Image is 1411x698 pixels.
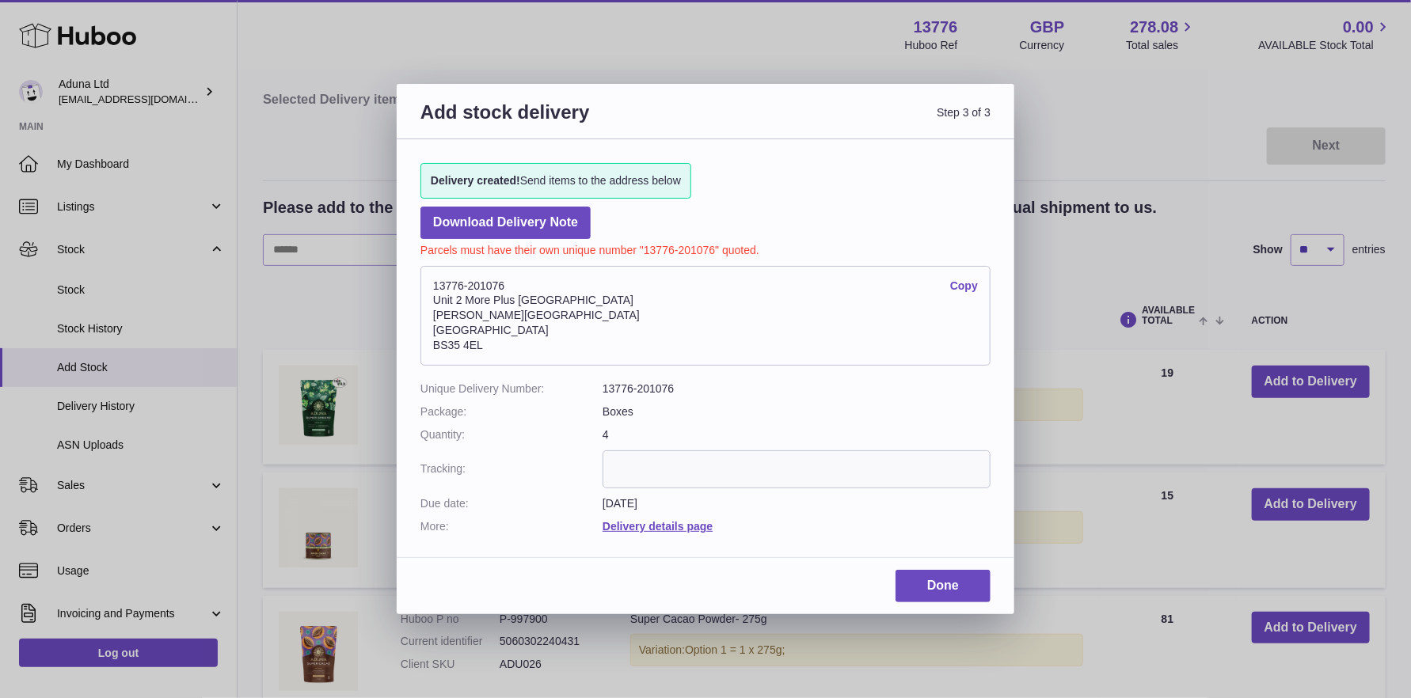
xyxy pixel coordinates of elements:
a: Download Delivery Note [420,207,591,239]
dt: Due date: [420,496,603,511]
dt: Package: [420,404,603,419]
dd: 4 [603,427,991,442]
dd: [DATE] [603,496,991,511]
dt: Unique Delivery Number: [420,381,603,396]
dt: Tracking: [420,450,603,488]
a: Delivery details page [603,520,713,533]
p: Parcels must have their own unique number "13776-201076" quoted. [420,239,991,258]
a: Copy [950,279,978,294]
dt: More: [420,519,603,534]
span: Step 3 of 3 [705,100,991,143]
address: 13776-201076 Unit 2 More Plus [GEOGRAPHIC_DATA] [PERSON_NAME][GEOGRAPHIC_DATA] [GEOGRAPHIC_DATA] ... [420,266,991,366]
a: Done [896,570,991,602]
h3: Add stock delivery [420,100,705,143]
dd: 13776-201076 [603,381,991,396]
dt: Quantity: [420,427,603,442]
span: Send items to the address below [431,173,681,188]
dd: Boxes [603,404,991,419]
strong: Delivery created! [431,174,520,187]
